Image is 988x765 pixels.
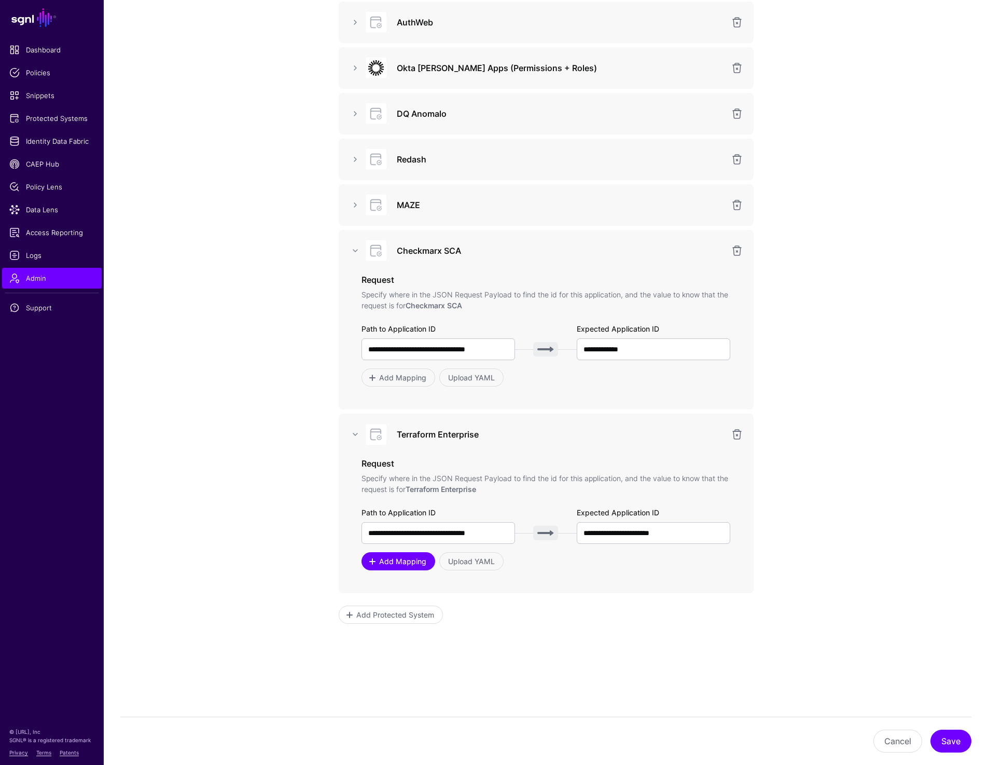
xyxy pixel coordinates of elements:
[406,301,462,310] strong: Checkmarx SCA
[2,222,102,243] a: Access Reporting
[9,227,94,238] span: Access Reporting
[9,250,94,261] span: Logs
[9,113,94,124] span: Protected Systems
[355,609,435,620] span: Add Protected System
[9,67,94,78] span: Policies
[397,199,725,211] h3: MAZE
[439,368,504,387] a: Upload YAML
[577,507,659,518] label: Expected Application ID
[361,289,731,311] p: Specify where in the JSON Request Payload to find the id for this application, and the value to k...
[397,62,725,74] h3: Okta [PERSON_NAME] Apps (Permissions + Roles)
[873,730,922,753] button: Cancel
[6,6,98,29] a: SGNL
[60,749,79,756] a: Patents
[9,159,94,169] span: CAEP Hub
[2,108,102,129] a: Protected Systems
[366,58,386,78] img: svg+xml;base64,PHN2ZyB3aWR0aD0iNjQiIGhlaWdodD0iNjQiIHZpZXdCb3g9IjAgMCA2NCA2NCIgZmlsbD0ibm9uZSIgeG...
[9,736,94,744] p: SGNL® is a registered trademark
[9,303,94,313] span: Support
[397,153,725,166] h3: Redash
[9,136,94,146] span: Identity Data Fabric
[930,730,971,753] button: Save
[577,323,659,334] label: Expected Application ID
[2,62,102,83] a: Policies
[2,199,102,220] a: Data Lens
[9,45,94,55] span: Dashboard
[378,556,427,567] span: Add Mapping
[9,273,94,283] span: Admin
[2,131,102,152] a: Identity Data Fabric
[361,323,436,334] label: Path to Application ID
[2,176,102,197] a: Policy Lens
[439,552,504,570] a: Upload YAML
[2,154,102,174] a: CAEP Hub
[397,428,725,441] h3: Terraform Enterprise
[397,244,725,257] h3: Checkmarx SCA
[9,90,94,101] span: Snippets
[2,268,102,289] a: Admin
[2,39,102,60] a: Dashboard
[361,507,436,518] label: Path to Application ID
[9,182,94,192] span: Policy Lens
[36,749,51,756] a: Terms
[397,16,725,29] h3: AuthWeb
[406,485,476,494] strong: Terraform Enterprise
[9,728,94,736] p: © [URL], Inc
[361,473,731,495] p: Specify where in the JSON Request Payload to find the id for this application, and the value to k...
[9,749,28,756] a: Privacy
[361,274,731,286] h3: Request
[397,107,725,120] h3: DQ Anomalo
[361,457,731,470] h3: Request
[2,245,102,266] a: Logs
[9,204,94,215] span: Data Lens
[2,85,102,106] a: Snippets
[378,372,427,383] span: Add Mapping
